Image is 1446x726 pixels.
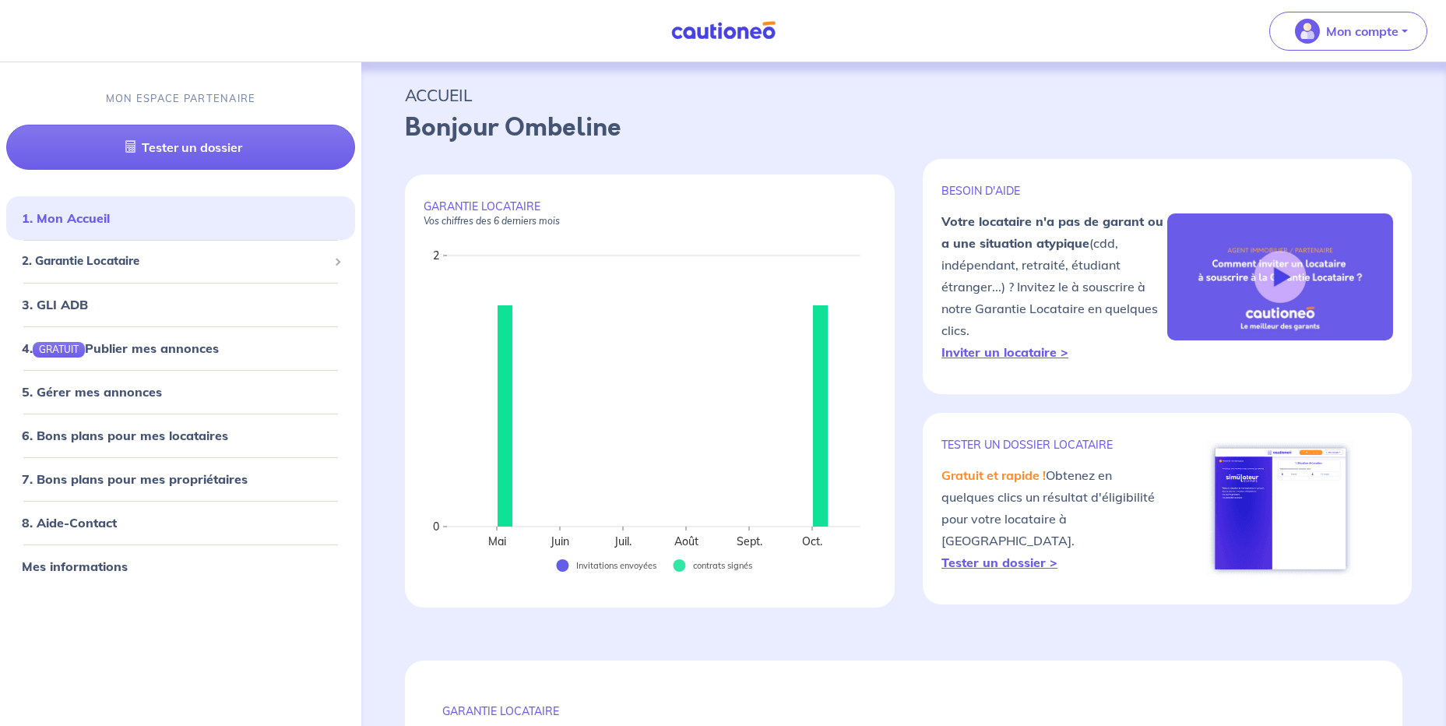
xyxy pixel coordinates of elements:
div: 8. Aide-Contact [6,507,355,538]
text: Juil. [614,534,632,548]
em: Vos chiffres des 6 derniers mois [424,215,560,227]
text: 2 [433,248,439,263]
div: 7. Bons plans pour mes propriétaires [6,463,355,495]
div: 4.GRATUITPublier mes annonces [6,333,355,364]
text: Oct. [802,534,822,548]
a: 7. Bons plans pour mes propriétaires [22,471,248,487]
p: GARANTIE LOCATAIRE [442,704,1365,718]
p: Obtenez en quelques clics un résultat d'éligibilité pour votre locataire à [GEOGRAPHIC_DATA]. [941,464,1167,573]
a: 1. Mon Accueil [22,210,110,226]
a: Tester un dossier > [941,555,1057,570]
button: illu_account_valid_menu.svgMon compte [1269,12,1427,51]
a: 3. GLI ADB [22,297,88,312]
img: video-gli-new-none.jpg [1167,213,1393,340]
strong: Votre locataire n'a pas de garant ou a une situation atypique [941,213,1163,251]
p: MON ESPACE PARTENAIRE [106,91,256,106]
p: Bonjour Ombeline [405,109,1402,146]
p: (cdd, indépendant, retraité, étudiant étranger...) ? Invitez le à souscrire à notre Garantie Loca... [941,210,1167,363]
a: 8. Aide-Contact [22,515,117,530]
p: BESOIN D'AIDE [941,184,1167,198]
a: Mes informations [22,559,128,574]
img: illu_account_valid_menu.svg [1295,19,1320,44]
span: 2. Garantie Locataire [22,252,328,270]
img: simulateur.png [1207,440,1354,577]
p: GARANTIE LOCATAIRE [424,199,876,227]
text: Août [674,534,698,548]
div: 5. Gérer mes annonces [6,376,355,407]
p: TESTER un dossier locataire [941,438,1167,452]
p: ACCUEIL [405,81,1402,109]
a: Inviter un locataire > [941,344,1068,360]
a: 5. Gérer mes annonces [22,384,162,400]
div: 6. Bons plans pour mes locataires [6,420,355,451]
div: 2. Garantie Locataire [6,246,355,277]
div: 3. GLI ADB [6,289,355,320]
img: Cautioneo [665,21,782,41]
text: Mai [488,534,506,548]
a: 4.GRATUITPublier mes annonces [22,340,219,356]
div: Mes informations [6,551,355,582]
div: 1. Mon Accueil [6,203,355,234]
text: 0 [433,520,439,534]
p: Mon compte [1326,22,1399,41]
text: Sept. [737,534,762,548]
em: Gratuit et rapide ! [941,467,1046,483]
a: 6. Bons plans pour mes locataires [22,428,228,443]
a: Tester un dossier [6,125,355,170]
text: Juin [550,534,569,548]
